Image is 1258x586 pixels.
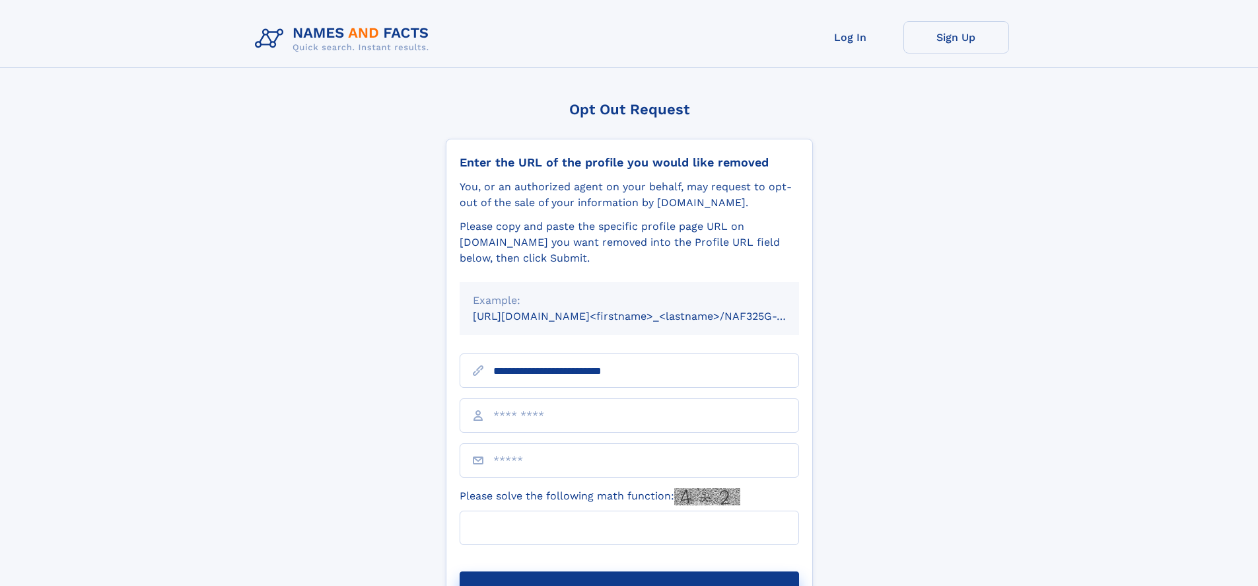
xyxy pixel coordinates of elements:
div: Opt Out Request [446,101,813,118]
img: Logo Names and Facts [250,21,440,57]
a: Log In [798,21,903,54]
div: Enter the URL of the profile you would like removed [460,155,799,170]
label: Please solve the following math function: [460,488,740,505]
div: Please copy and paste the specific profile page URL on [DOMAIN_NAME] you want removed into the Pr... [460,219,799,266]
small: [URL][DOMAIN_NAME]<firstname>_<lastname>/NAF325G-xxxxxxxx [473,310,824,322]
div: You, or an authorized agent on your behalf, may request to opt-out of the sale of your informatio... [460,179,799,211]
a: Sign Up [903,21,1009,54]
div: Example: [473,293,786,309]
